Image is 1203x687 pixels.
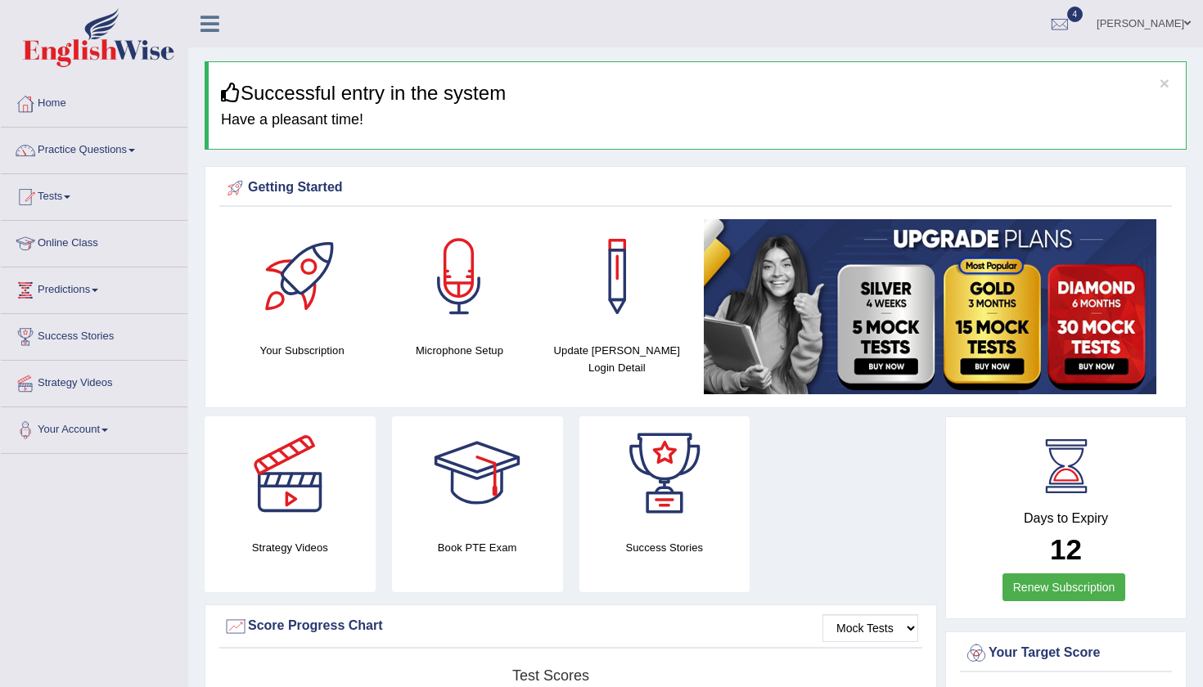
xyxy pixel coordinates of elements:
[389,342,529,359] h4: Microphone Setup
[392,539,563,556] h4: Book PTE Exam
[232,342,372,359] h4: Your Subscription
[1,361,187,402] a: Strategy Videos
[205,539,376,556] h4: Strategy Videos
[964,511,1168,526] h4: Days to Expiry
[1,314,187,355] a: Success Stories
[223,614,918,639] div: Score Progress Chart
[1,407,187,448] a: Your Account
[547,342,687,376] h4: Update [PERSON_NAME] Login Detail
[1,267,187,308] a: Predictions
[1,81,187,122] a: Home
[1050,533,1082,565] b: 12
[1002,573,1126,601] a: Renew Subscription
[1067,7,1084,22] span: 4
[1,128,187,168] a: Practice Questions
[1,174,187,215] a: Tests
[1,221,187,262] a: Online Class
[964,641,1168,666] div: Your Target Score
[579,539,750,556] h4: Success Stories
[221,83,1174,104] h3: Successful entry in the system
[221,112,1174,128] h4: Have a pleasant time!
[512,667,589,684] tspan: Test scores
[704,219,1156,394] img: small5.jpg
[1160,74,1169,92] button: ×
[223,176,1168,200] div: Getting Started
